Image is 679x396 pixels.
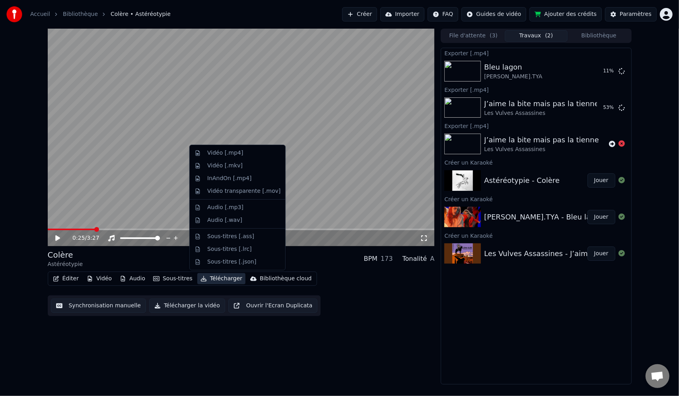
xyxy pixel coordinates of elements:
nav: breadcrumb [30,10,171,18]
span: Colère • Astéréotypie [111,10,171,18]
button: Sous-titres [150,273,196,284]
div: Vidéo transparente [.mov] [207,187,280,195]
button: Travaux [505,30,568,42]
button: FAQ [428,7,458,21]
div: Sous-titres [.lrc] [207,245,252,253]
div: 53 % [603,105,615,111]
button: Télécharger la vidéo [149,299,225,313]
button: Importer [380,7,424,21]
div: [PERSON_NAME].TYA - Bleu lagon [484,212,604,223]
div: Créer un Karaoké [441,157,631,167]
span: ( 2 ) [545,32,553,40]
div: Audio [.wav] [207,216,242,224]
div: Tonalité [403,254,427,264]
button: Guides de vidéo [461,7,526,21]
button: Jouer [588,247,615,261]
div: Astéréotypie - Colère [484,175,560,186]
div: Colère [48,249,83,260]
div: Sous-titres [.ass] [207,233,254,241]
div: Les Vulves Assassines [484,109,599,117]
div: Vidéo [.mkv] [207,162,243,170]
div: J’aime la bite mais pas la tienne [484,98,599,109]
button: Jouer [588,210,615,224]
div: / [72,234,91,242]
div: Les Vulves Assassines [484,146,599,153]
button: Créer [342,7,377,21]
div: Ouvrir le chat [646,364,669,388]
button: Éditer [50,273,82,284]
button: Synchronisation manuelle [51,299,146,313]
div: Sous-titres [.json] [207,258,256,266]
button: Vidéo [84,273,115,284]
div: Bleu lagon [484,62,542,73]
div: 173 [381,254,393,264]
span: ( 3 ) [490,32,498,40]
div: Bibliothèque cloud [260,275,311,283]
a: Bibliothèque [63,10,98,18]
div: Exporter [.mp4] [441,85,631,94]
div: Exporter [.mp4] [441,48,631,58]
div: Paramètres [620,10,652,18]
div: [PERSON_NAME].TYA [484,73,542,81]
div: J’aime la bite mais pas la tienne [484,134,599,146]
a: Accueil [30,10,50,18]
div: Astéréotypie [48,260,83,268]
span: 3:27 [87,234,99,242]
button: Jouer [588,173,615,188]
div: Audio [.mp3] [207,204,243,212]
div: Vidéo [.mp4] [207,149,243,157]
button: Bibliothèque [568,30,630,42]
img: youka [6,6,22,22]
div: InAndOn [.mp4] [207,175,252,182]
button: File d'attente [442,30,505,42]
div: A [430,254,434,264]
div: 11 % [603,68,615,74]
div: Exporter [.mp4] [441,121,631,130]
span: 0:25 [72,234,85,242]
button: Télécharger [197,273,245,284]
button: Paramètres [605,7,657,21]
div: Créer un Karaoké [441,194,631,204]
button: Ajouter des crédits [529,7,602,21]
button: Ouvrir l'Ecran Duplicata [228,299,318,313]
div: BPM [364,254,377,264]
div: Créer un Karaoké [441,231,631,240]
button: Audio [117,273,148,284]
